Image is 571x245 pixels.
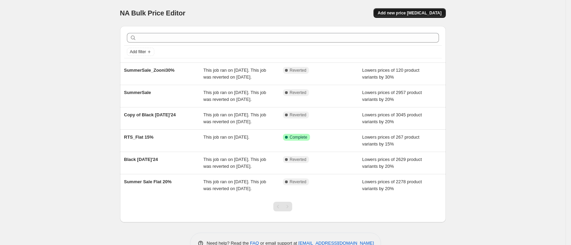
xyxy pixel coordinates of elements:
[290,68,307,73] span: Reverted
[124,179,172,184] span: Summer Sale Flat 20%
[290,157,307,162] span: Reverted
[373,8,445,18] button: Add new price [MEDICAL_DATA]
[290,179,307,185] span: Reverted
[203,90,266,102] span: This job ran on [DATE]. This job was reverted on [DATE].
[120,9,186,17] span: NA Bulk Price Editor
[290,112,307,118] span: Reverted
[124,112,176,117] span: Copy of Black [DATE]'24
[362,112,422,124] span: Lowers prices of 3045 product variants by 20%
[290,90,307,95] span: Reverted
[127,48,154,56] button: Add filter
[378,10,441,16] span: Add new price [MEDICAL_DATA]
[203,135,249,140] span: This job ran on [DATE].
[273,202,292,211] nav: Pagination
[362,68,419,80] span: Lowers prices of 120 product variants by 30%
[290,135,307,140] span: Complete
[203,112,266,124] span: This job ran on [DATE]. This job was reverted on [DATE].
[203,68,266,80] span: This job ran on [DATE]. This job was reverted on [DATE].
[203,157,266,169] span: This job ran on [DATE]. This job was reverted on [DATE].
[130,49,146,55] span: Add filter
[203,179,266,191] span: This job ran on [DATE]. This job was reverted on [DATE].
[124,157,158,162] span: Black [DATE]'24
[362,179,422,191] span: Lowers prices of 2278 product variants by 20%
[362,135,419,147] span: Lowers prices of 267 product variants by 15%
[362,157,422,169] span: Lowers prices of 2629 product variants by 20%
[362,90,422,102] span: Lowers prices of 2957 product variants by 20%
[124,68,175,73] span: SummerSale_Zooni30%
[124,90,151,95] span: SummerSale
[124,135,154,140] span: RTS_Flat 15%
